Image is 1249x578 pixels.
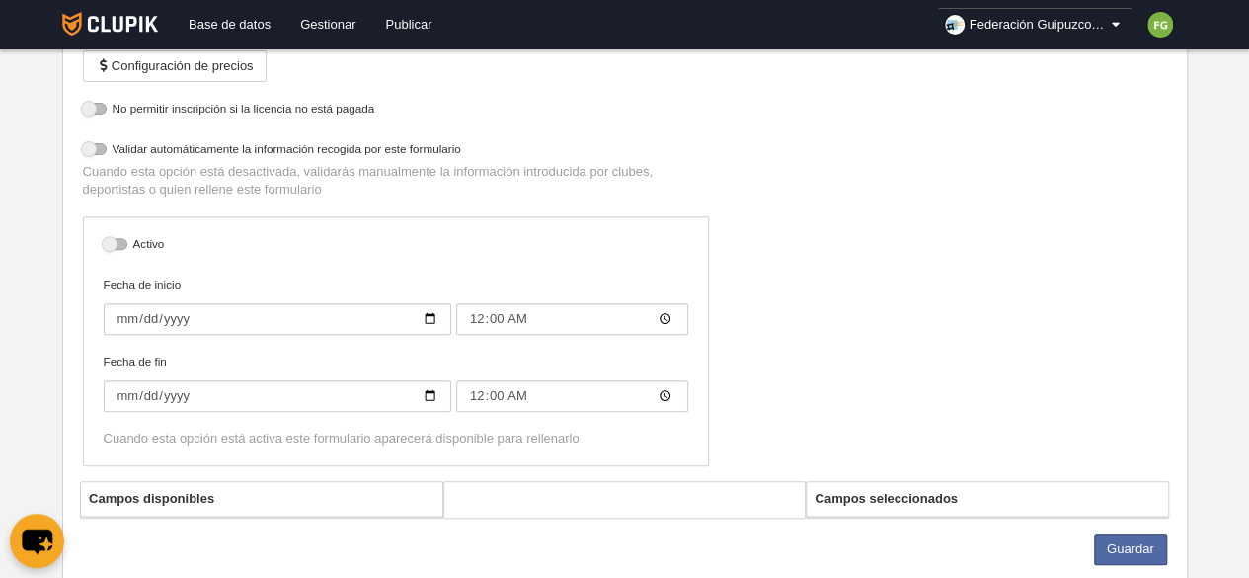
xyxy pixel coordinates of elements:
[62,12,158,36] img: Clupik
[945,15,965,35] img: Oa6jit2xFCnu.30x30.jpg
[83,140,709,163] label: Validar automáticamente la información recogida por este formulario
[104,353,688,412] label: Fecha de fin
[10,514,64,568] button: chat-button
[83,50,267,82] button: Configuración de precios
[83,163,709,199] p: Cuando esta opción está desactivada, validarás manualmente la información introducida por clubes,...
[937,8,1132,41] a: Federación Guipuzcoana de Voleibol
[104,235,688,258] label: Activo
[1147,12,1173,38] img: c2l6ZT0zMHgzMCZmcz05JnRleHQ9RkcmYmc9N2NiMzQy.png
[1094,534,1167,565] button: Guardar
[104,380,451,412] input: Fecha de fin
[456,303,688,335] input: Fecha de inicio
[807,482,1168,517] th: Campos seleccionados
[104,303,451,335] input: Fecha de inicio
[970,15,1108,35] span: Federación Guipuzcoana de Voleibol
[104,430,688,448] div: Cuando esta opción está activa este formulario aparecerá disponible para rellenarlo
[456,380,688,412] input: Fecha de fin
[81,482,442,517] th: Campos disponibles
[83,100,709,123] label: No permitir inscripción si la licencia no está pagada
[104,276,688,335] label: Fecha de inicio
